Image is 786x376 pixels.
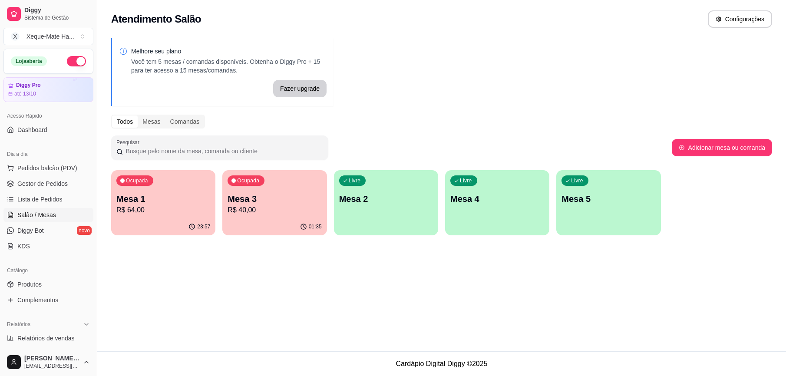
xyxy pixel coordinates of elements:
span: Diggy [24,7,90,14]
input: Pesquisar [123,147,323,155]
span: Relatórios de vendas [17,334,75,343]
span: KDS [17,242,30,251]
button: LivreMesa 5 [556,170,661,235]
p: Mesa 5 [561,193,655,205]
a: Relatório de clientes [3,347,93,361]
span: Gestor de Pedidos [17,179,68,188]
button: OcupadaMesa 1R$ 64,0023:57 [111,170,215,235]
p: Mesa 2 [339,193,433,205]
button: Adicionar mesa ou comanda [672,139,772,156]
div: Catálogo [3,264,93,277]
article: Diggy Pro [16,82,41,89]
div: Todos [112,115,138,128]
span: Produtos [17,280,42,289]
button: OcupadaMesa 3R$ 40,0001:35 [222,170,327,235]
div: Comandas [165,115,205,128]
p: Mesa 3 [228,193,321,205]
a: Dashboard [3,123,93,137]
p: Mesa 1 [116,193,210,205]
span: Complementos [17,296,58,304]
button: [PERSON_NAME] e [PERSON_NAME][EMAIL_ADDRESS][DOMAIN_NAME] [3,352,93,373]
span: [EMAIL_ADDRESS][DOMAIN_NAME] [24,363,79,369]
button: LivreMesa 2 [334,170,438,235]
span: Diggy Bot [17,226,44,235]
article: até 13/10 [14,90,36,97]
span: Dashboard [17,125,47,134]
p: Ocupada [126,177,148,184]
button: Pedidos balcão (PDV) [3,161,93,175]
a: DiggySistema de Gestão [3,3,93,24]
span: Lista de Pedidos [17,195,63,204]
label: Pesquisar [116,139,142,146]
div: Acesso Rápido [3,109,93,123]
span: X [11,32,20,41]
div: Mesas [138,115,165,128]
button: Configurações [708,10,772,28]
button: Fazer upgrade [273,80,327,97]
footer: Cardápio Digital Diggy © 2025 [97,351,786,376]
a: KDS [3,239,93,253]
p: Mesa 4 [450,193,544,205]
p: 01:35 [309,223,322,230]
a: Diggy Proaté 13/10 [3,77,93,102]
div: Dia a dia [3,147,93,161]
h2: Atendimento Salão [111,12,201,26]
p: Você tem 5 mesas / comandas disponíveis. Obtenha o Diggy Pro + 15 para ter acesso a 15 mesas/coma... [131,57,327,75]
p: Livre [349,177,361,184]
span: Salão / Mesas [17,211,56,219]
a: Gestor de Pedidos [3,177,93,191]
div: Loja aberta [11,56,47,66]
button: Select a team [3,28,93,45]
p: R$ 64,00 [116,205,210,215]
a: Relatórios de vendas [3,331,93,345]
span: Pedidos balcão (PDV) [17,164,77,172]
p: 23:57 [197,223,210,230]
p: Livre [460,177,472,184]
p: Ocupada [237,177,259,184]
span: Relatórios [7,321,30,328]
a: Lista de Pedidos [3,192,93,206]
span: Sistema de Gestão [24,14,90,21]
p: R$ 40,00 [228,205,321,215]
a: Produtos [3,277,93,291]
span: [PERSON_NAME] e [PERSON_NAME] [24,355,79,363]
p: Livre [571,177,583,184]
a: Diggy Botnovo [3,224,93,237]
a: Complementos [3,293,93,307]
div: Xeque-Mate Ha ... [26,32,74,41]
button: Alterar Status [67,56,86,66]
p: Melhore seu plano [131,47,327,56]
button: LivreMesa 4 [445,170,549,235]
a: Salão / Mesas [3,208,93,222]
